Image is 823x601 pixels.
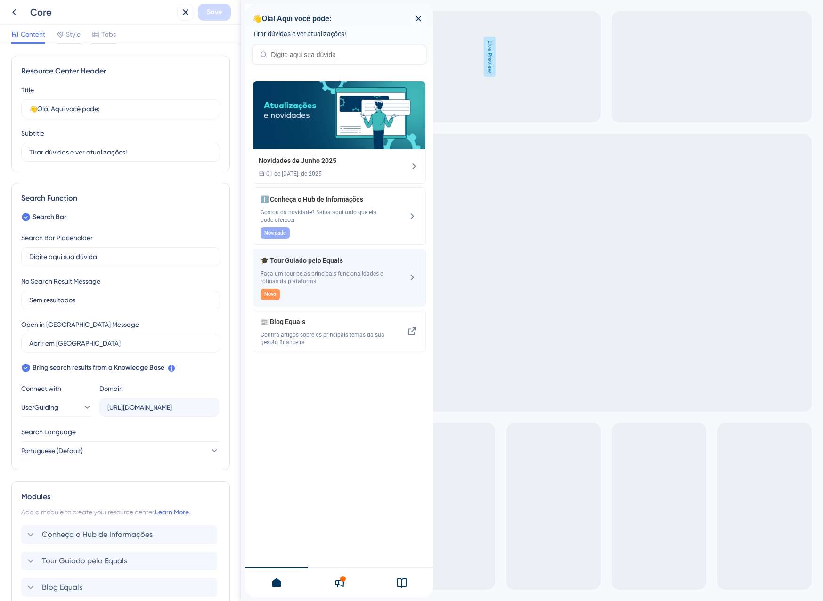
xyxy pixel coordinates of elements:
span: Add a module to create your resource center. [21,508,155,516]
span: Save [207,7,222,18]
span: Style [66,29,81,40]
div: Conheça o Hub de Informações [16,190,141,235]
input: Digite aqui sua dúvida [26,47,173,55]
span: 01 de [DATE]. de 2025 [21,166,77,174]
a: Learn More. [155,508,190,516]
span: Blog Equals [42,582,82,593]
input: company.help.userguiding.com [107,402,211,413]
span: Search Language [21,426,76,438]
span: Live Preview [243,37,254,77]
span: Tour Guiado pelo Equals [42,555,127,567]
span: Gostou da novidade? Saiba aqui tudo que ela pode oferecer [16,205,141,220]
span: Tabs [101,29,116,40]
span: 📰 Blog Equals [16,312,126,324]
input: Title [29,104,212,114]
button: Save [198,4,231,21]
div: Tour Guiado pelo Equals [16,251,141,296]
div: Search Function [21,193,220,204]
span: 🎓 Tour Guiado pelo Equals [16,251,126,262]
span: Bring search results from a Knowledge Base [33,362,164,374]
input: Description [29,147,212,157]
button: Portuguese (Default) [21,441,219,460]
span: Confira artigos sobre os principais temas da sua gestão financeira [16,327,141,342]
div: Search Bar Placeholder [21,232,93,244]
img: launcher-image-alternative-text [15,3,23,11]
div: Domain [99,383,123,394]
div: Resource Center Header [21,65,220,77]
div: Connect with [21,383,92,394]
span: 👋Olá! Aqui você pode: [8,8,86,22]
div: Blog Equals [21,578,220,597]
span: Novo [19,287,31,294]
span: Conheça o Hub de Informações [42,529,153,540]
div: Novidades de Junho 2025 [14,151,91,162]
div: Novidades de Junho 2025 [8,77,181,180]
span: Search Bar [33,211,66,223]
span: Faça um tour pelas principais funcionalidades e rotinas da plataforma [16,266,141,281]
div: Blog Equals [16,312,141,342]
div: Open in [GEOGRAPHIC_DATA] Message [21,319,139,330]
span: Content [21,29,45,40]
span: Tirar dúvidas e ver atualizações! [8,26,101,34]
input: Sem resultados [29,295,212,305]
input: Abrir em nova aba [29,338,212,349]
div: 3 [32,6,40,8]
div: Tour Guiado pelo Equals [21,552,220,570]
button: UserGuiding [21,398,92,417]
div: Core [30,6,173,19]
span: Novidade [19,226,41,233]
div: No Search Result Message [21,276,100,287]
div: Subtitle [21,128,44,139]
span: Portuguese (Default) [21,445,83,456]
div: Modules [21,491,220,503]
span: UserGuiding [21,402,58,413]
div: Conheça o Hub de Informações [21,525,220,544]
div: Title [21,84,34,96]
div: close resource center [166,8,181,23]
span: ℹ️ Conheça o Hub de Informações [16,190,141,201]
input: Digite aqui sua dúvida [29,252,212,262]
